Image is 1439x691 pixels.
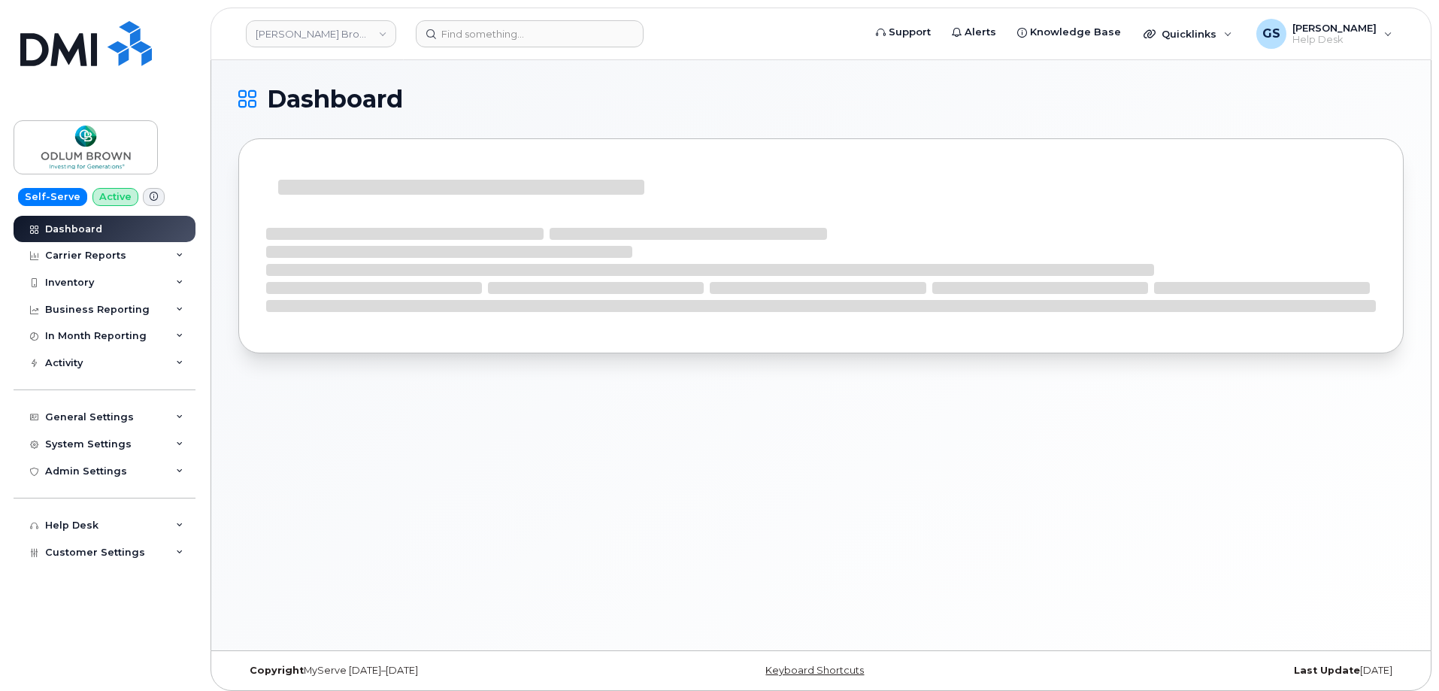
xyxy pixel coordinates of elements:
[250,665,304,676] strong: Copyright
[765,665,864,676] a: Keyboard Shortcuts
[1294,665,1360,676] strong: Last Update
[1015,665,1404,677] div: [DATE]
[238,665,627,677] div: MyServe [DATE]–[DATE]
[267,88,403,111] span: Dashboard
